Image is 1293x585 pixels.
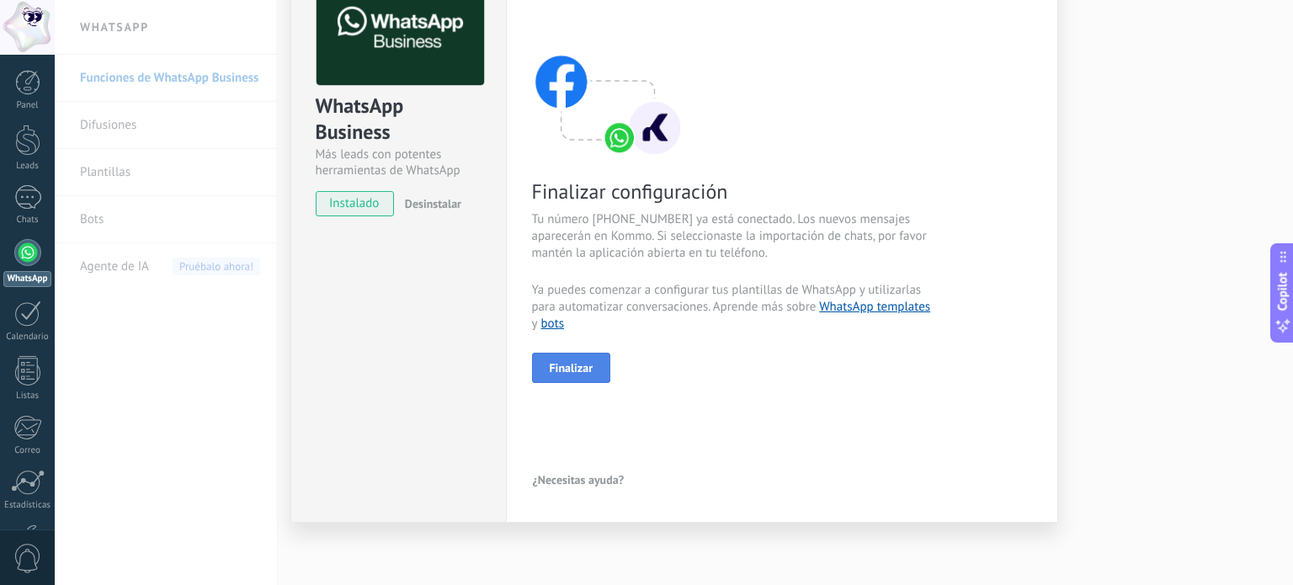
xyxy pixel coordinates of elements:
[1274,272,1291,311] span: Copilot
[532,282,933,332] span: Ya puedes comenzar a configurar tus plantillas de WhatsApp y utilizarlas para automatizar convers...
[3,500,52,511] div: Estadísticas
[316,146,482,178] div: Más leads con potentes herramientas de WhatsApp
[541,316,565,332] a: bots
[532,23,684,157] img: connect with facebook
[533,474,625,486] span: ¿Necesitas ayuda?
[405,196,461,211] span: Desinstalar
[532,353,611,383] button: Finalizar
[550,362,593,374] span: Finalizar
[3,271,51,287] div: WhatsApp
[532,211,933,262] span: Tu número [PHONE_NUMBER] ya está conectado. Los nuevos mensajes aparecerán en Kommo. Si seleccion...
[532,467,625,492] button: ¿Necesitas ayuda?
[3,391,52,402] div: Listas
[3,332,52,343] div: Calendario
[3,445,52,456] div: Correo
[316,93,482,146] div: WhatsApp Business
[398,191,461,216] button: Desinstalar
[532,178,933,205] span: Finalizar configuración
[3,161,52,172] div: Leads
[3,100,52,111] div: Panel
[819,299,930,315] a: WhatsApp templates
[3,215,52,226] div: Chats
[317,191,393,216] span: instalado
